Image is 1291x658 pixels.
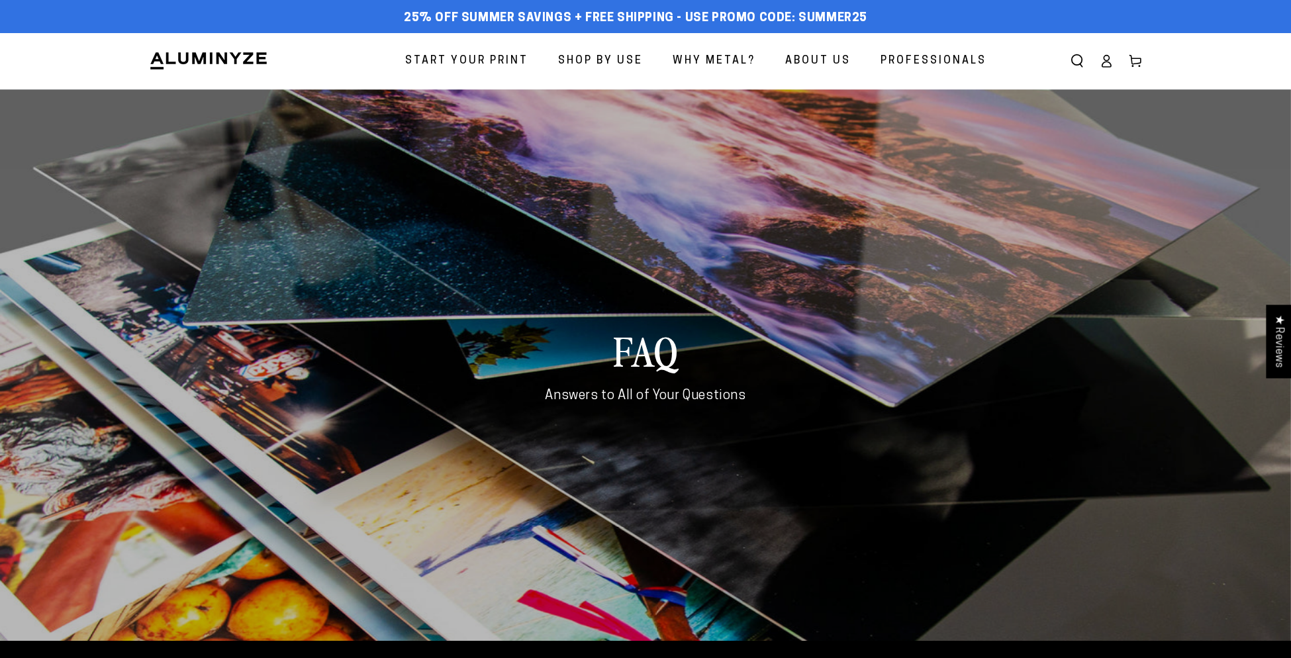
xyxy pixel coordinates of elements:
a: Shop By Use [548,44,653,79]
span: Why Metal? [673,52,755,71]
p: Answers to All of Your Questions [437,387,854,405]
span: Start Your Print [405,52,528,71]
span: Professionals [881,52,986,71]
img: Aluminyze [149,51,268,71]
a: Professionals [871,44,996,79]
span: Shop By Use [558,52,643,71]
a: About Us [775,44,861,79]
div: Click to open Judge.me floating reviews tab [1266,305,1291,378]
summary: Search our site [1063,46,1092,75]
h2: FAQ [437,324,854,376]
a: Why Metal? [663,44,765,79]
a: Start Your Print [395,44,538,79]
span: About Us [785,52,851,71]
span: 25% off Summer Savings + Free Shipping - Use Promo Code: SUMMER25 [404,11,867,26]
